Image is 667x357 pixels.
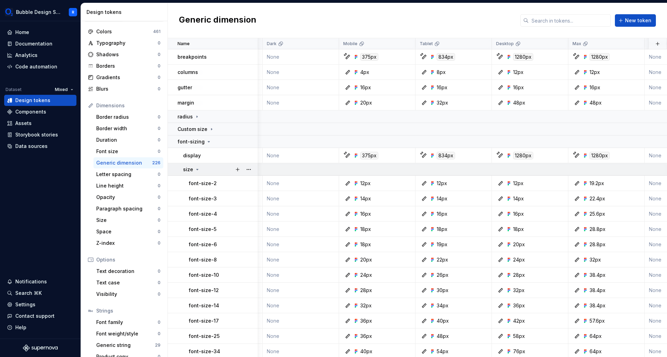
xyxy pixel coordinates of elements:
div: Space [96,228,158,235]
div: Borders [96,63,158,69]
div: 0 [158,194,160,200]
a: Opacity0 [93,192,163,203]
p: display [183,152,201,159]
a: Letter spacing0 [93,169,163,180]
a: Components [4,106,76,117]
a: Typography0 [85,38,163,49]
div: 0 [158,280,160,285]
a: Text decoration0 [93,266,163,277]
a: Code automation [4,61,76,72]
div: 8px [437,69,446,76]
div: 48px [513,99,525,106]
td: None [263,206,339,222]
input: Search in tokens... [529,14,611,27]
div: 36px [513,302,525,309]
td: None [263,252,339,267]
div: R [72,9,74,15]
div: 38.4px [590,272,606,279]
div: 16px [360,84,371,91]
div: 0 [158,217,160,223]
div: 1280px [590,152,610,159]
td: None [263,191,339,206]
a: Duration0 [93,134,163,146]
a: Visibility0 [93,289,163,300]
div: 0 [158,319,160,325]
a: Storybook stories [4,129,76,140]
div: 22.4px [590,195,605,202]
p: radius [178,113,193,120]
button: Notifications [4,276,76,287]
div: Help [15,324,26,331]
div: 16px [513,210,524,217]
div: 16px [590,84,600,91]
div: Font size [96,148,158,155]
div: 58px [513,333,525,340]
button: Mixed [52,85,76,94]
div: 12px [513,180,524,187]
div: Home [15,29,29,36]
a: Font size0 [93,146,163,157]
a: Border width0 [93,123,163,134]
div: 0 [158,114,160,120]
p: font-size-5 [189,226,216,233]
a: Z-index0 [93,238,163,249]
div: 0 [158,172,160,177]
div: 0 [158,229,160,234]
div: Line height [96,182,158,189]
div: 76px [513,348,525,355]
div: 0 [158,149,160,154]
div: 0 [158,268,160,274]
a: Font weight/style0 [93,328,163,339]
p: font-size-34 [189,348,220,355]
a: Generic dimension226 [93,157,163,168]
div: 0 [158,52,160,57]
div: 25.6px [590,210,605,217]
p: Tablet [420,41,433,47]
div: 14px [437,195,447,202]
p: Dark [267,41,277,47]
p: Mobile [343,41,357,47]
div: 18px [437,226,447,233]
div: 0 [158,75,160,80]
div: 28px [360,287,372,294]
a: Assets [4,118,76,129]
td: None [263,237,339,252]
p: margin [178,99,194,106]
p: Name [178,41,190,47]
div: 48px [437,333,449,340]
td: None [263,148,339,163]
div: 64px [590,333,602,340]
div: Data sources [15,143,48,150]
div: 834px [437,152,455,159]
p: columns [178,69,198,76]
div: 226 [152,160,160,166]
div: 36px [360,333,372,340]
div: 20px [360,256,372,263]
div: Generic dimension [96,159,152,166]
td: None [263,49,339,65]
div: Dimensions [96,102,160,109]
div: 40px [437,317,449,324]
a: Paragraph spacing0 [93,203,163,214]
div: Components [15,108,46,115]
div: Colors [96,28,153,35]
div: Shadows [96,51,158,58]
div: 12px [590,69,600,76]
div: 64px [590,348,602,355]
div: Analytics [15,52,38,59]
div: 0 [158,137,160,143]
td: None [263,222,339,237]
div: Visibility [96,291,158,298]
button: New token [615,14,656,27]
div: 461 [153,29,160,34]
div: 0 [158,183,160,189]
p: font-size-3 [189,195,217,202]
p: gutter [178,84,192,91]
div: 30px [437,287,448,294]
p: Max [573,41,581,47]
div: Paragraph spacing [96,205,158,212]
div: 12px [513,69,524,76]
a: Text case0 [93,277,163,288]
a: Space0 [93,226,163,237]
div: 32px [360,302,372,309]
